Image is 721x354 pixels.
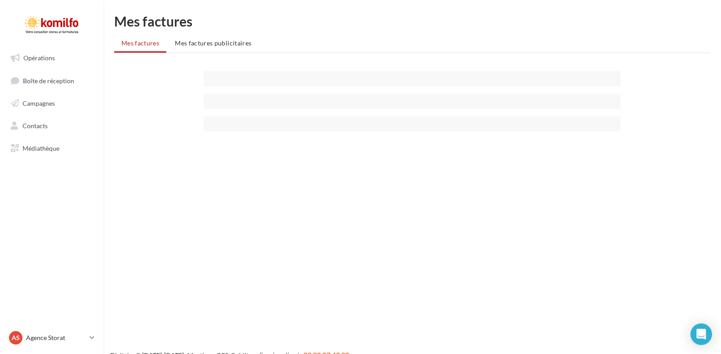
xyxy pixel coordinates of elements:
[5,117,98,135] a: Contacts
[26,333,86,342] p: Agence Storat
[23,76,74,84] span: Boîte de réception
[5,94,98,113] a: Campagnes
[5,139,98,158] a: Médiathèque
[175,39,251,47] span: Mes factures publicitaires
[114,14,710,28] h1: Mes factures
[690,323,712,345] div: Open Intercom Messenger
[22,144,59,152] span: Médiathèque
[7,329,96,346] a: AS Agence Storat
[22,122,48,130] span: Contacts
[5,71,98,90] a: Boîte de réception
[23,54,55,62] span: Opérations
[12,333,20,342] span: AS
[22,99,55,107] span: Campagnes
[5,49,98,67] a: Opérations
